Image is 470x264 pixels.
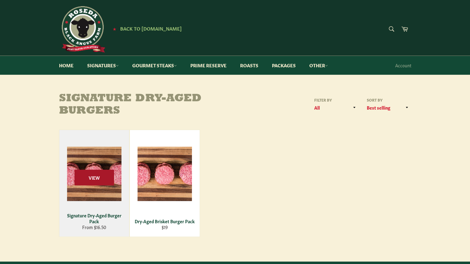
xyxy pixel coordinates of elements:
div: Dry-Aged Brisket Burger Pack [133,218,196,224]
div: $19 [133,224,196,230]
span: Back to [DOMAIN_NAME] [120,25,182,31]
div: Signature Dry-Aged Burger Pack [63,212,125,224]
a: Dry-Aged Brisket Burger Pack Dry-Aged Brisket Burger Pack $19 [129,130,200,237]
a: Account [392,56,414,74]
span: ★ [113,26,116,31]
label: Sort by [365,97,411,103]
h1: Signature Dry-Aged Burgers [59,93,235,117]
a: Signatures [81,56,125,75]
label: Filter by [312,97,359,103]
a: Gourmet Steaks [126,56,183,75]
span: View [74,170,114,185]
a: Roasts [234,56,265,75]
a: Prime Reserve [184,56,233,75]
a: Packages [266,56,302,75]
a: ★ Back to [DOMAIN_NAME] [110,26,182,31]
img: Roseda Beef [59,6,105,52]
a: Home [53,56,80,75]
a: Signature Dry-Aged Burger Pack Signature Dry-Aged Burger Pack From $16.50 View [59,130,129,237]
img: Dry-Aged Brisket Burger Pack [138,147,192,201]
a: Other [303,56,334,75]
